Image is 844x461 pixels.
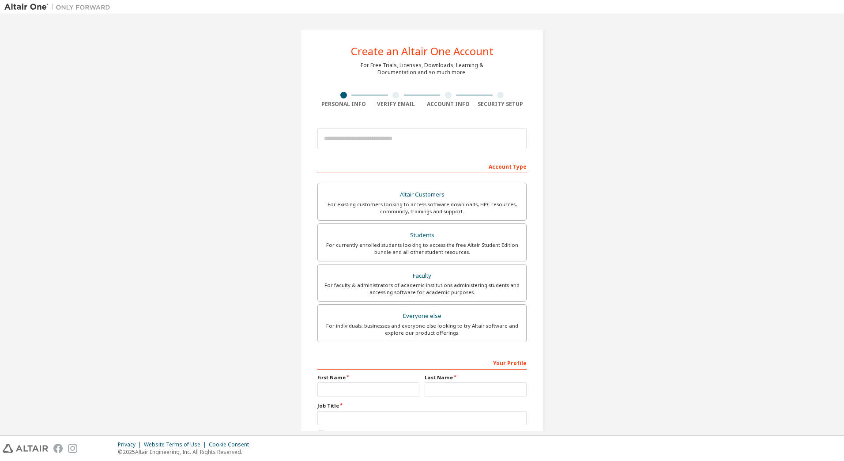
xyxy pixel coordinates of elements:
[370,101,422,108] div: Verify Email
[361,62,483,76] div: For Free Trials, Licenses, Downloads, Learning & Documentation and so much more.
[4,3,115,11] img: Altair One
[475,101,527,108] div: Security Setup
[317,159,527,173] div: Account Type
[317,101,370,108] div: Personal Info
[358,431,431,438] a: End-User License Agreement
[323,270,521,282] div: Faculty
[323,189,521,201] div: Altair Customers
[323,282,521,296] div: For faculty & administrators of academic institutions administering students and accessing softwa...
[425,374,527,381] label: Last Name
[68,444,77,453] img: instagram.svg
[3,444,48,453] img: altair_logo.svg
[118,448,254,456] p: © 2025 Altair Engineering, Inc. All Rights Reserved.
[317,402,527,409] label: Job Title
[317,431,431,438] label: I accept the
[317,355,527,370] div: Your Profile
[323,310,521,322] div: Everyone else
[144,441,209,448] div: Website Terms of Use
[323,229,521,242] div: Students
[323,322,521,336] div: For individuals, businesses and everyone else looking to try Altair software and explore our prod...
[209,441,254,448] div: Cookie Consent
[323,201,521,215] div: For existing customers looking to access software downloads, HPC resources, community, trainings ...
[422,101,475,108] div: Account Info
[351,46,494,57] div: Create an Altair One Account
[323,242,521,256] div: For currently enrolled students looking to access the free Altair Student Edition bundle and all ...
[53,444,63,453] img: facebook.svg
[118,441,144,448] div: Privacy
[317,374,419,381] label: First Name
